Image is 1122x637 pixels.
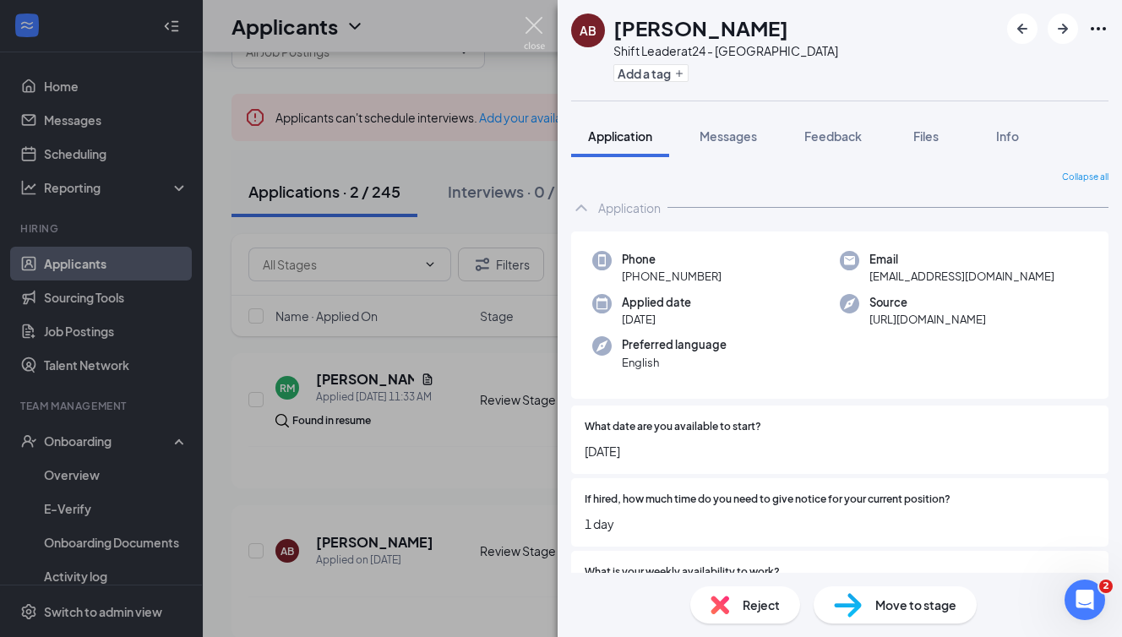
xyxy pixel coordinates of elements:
h1: [PERSON_NAME] [613,14,788,42]
span: Applied date [622,294,691,311]
span: Collapse all [1062,171,1108,184]
span: Messages [700,128,757,144]
span: Info [996,128,1019,144]
button: ArrowRight [1048,14,1078,44]
span: Feedback [804,128,862,144]
span: Email [869,251,1054,268]
span: What date are you available to start? [585,419,761,435]
span: Application [588,128,652,144]
div: Shift Leader at 24 - [GEOGRAPHIC_DATA] [613,42,838,59]
span: Files [913,128,939,144]
span: [DATE] [585,442,1095,460]
svg: ChevronUp [571,198,591,218]
span: Move to stage [875,596,956,614]
iframe: Intercom live chat [1065,580,1105,620]
span: [PHONE_NUMBER] [622,268,722,285]
span: 2 [1099,580,1113,593]
span: What is your weekly availability to work? [585,564,780,580]
div: AB [580,22,596,39]
span: [EMAIL_ADDRESS][DOMAIN_NAME] [869,268,1054,285]
span: Reject [743,596,780,614]
span: Source [869,294,986,311]
svg: ArrowRight [1053,19,1073,39]
span: If hired, how much time do you need to give notice for your current position? [585,492,950,508]
span: Preferred language [622,336,727,353]
span: [URL][DOMAIN_NAME] [869,311,986,328]
span: 1 day [585,514,1095,533]
button: PlusAdd a tag [613,64,689,82]
svg: ArrowLeftNew [1012,19,1032,39]
div: Application [598,199,661,216]
span: English [622,354,727,371]
span: Phone [622,251,722,268]
button: ArrowLeftNew [1007,14,1038,44]
span: [DATE] [622,311,691,328]
svg: Plus [674,68,684,79]
svg: Ellipses [1088,19,1108,39]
